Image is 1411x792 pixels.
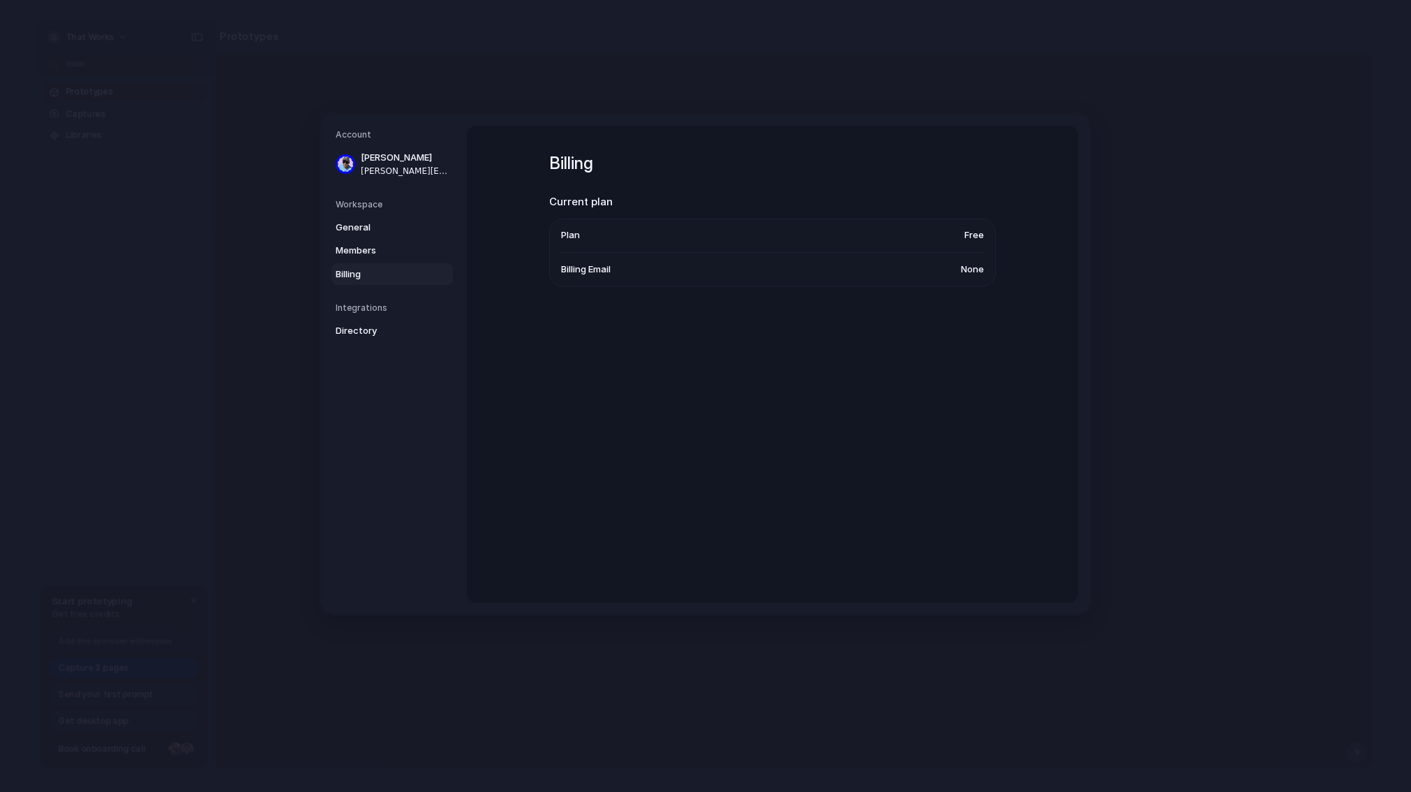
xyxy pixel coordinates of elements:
h5: Account [336,129,453,141]
span: Billing [336,267,425,281]
span: Directory [336,324,425,338]
span: None [961,263,984,277]
a: Billing [331,263,453,286]
span: Billing Email [561,263,611,277]
h1: Billing [549,151,996,176]
h5: Integrations [336,302,453,314]
a: General [331,217,453,239]
h2: Current plan [549,194,996,210]
a: Members [331,240,453,262]
a: Directory [331,320,453,342]
span: General [336,221,425,235]
span: Members [336,244,425,258]
a: [PERSON_NAME][PERSON_NAME][EMAIL_ADDRESS] [331,147,453,182]
span: [PERSON_NAME] [361,151,450,165]
h5: Workspace [336,198,453,211]
span: [PERSON_NAME][EMAIL_ADDRESS] [361,165,450,177]
span: Free [964,228,984,242]
span: Plan [561,228,580,242]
